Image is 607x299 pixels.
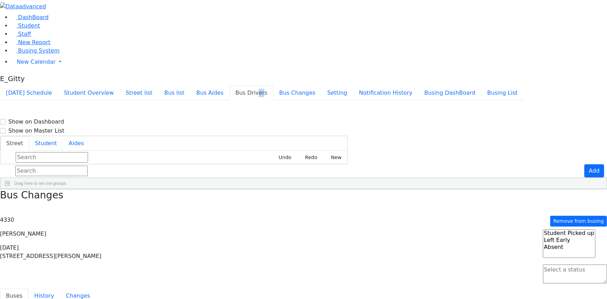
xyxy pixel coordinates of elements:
button: New [323,152,345,163]
input: Search [15,166,88,176]
button: Street [0,136,29,151]
button: Notification History [353,86,418,100]
button: Student Overview [58,86,120,100]
option: Left Early [543,237,595,244]
a: DashBoard [11,14,49,21]
span: DashBoard [18,14,49,21]
a: Staff [11,31,31,37]
span: New Calendar [17,58,56,65]
input: Search [16,152,88,163]
a: Busing System [11,47,59,54]
textarea: Search [543,265,607,283]
button: Street list [120,86,158,100]
button: Bus Drivers [230,86,273,100]
span: New Report [18,39,50,46]
a: Student [11,22,40,29]
button: Setting [321,86,353,100]
a: New Report [11,39,50,46]
button: Redo [297,152,320,163]
span: Drag here to set row groups [14,181,66,186]
span: Student [18,22,40,29]
button: Busing List [481,86,524,100]
span: Staff [18,31,31,37]
button: Aides [63,136,90,151]
button: Bus list [158,86,190,100]
button: Student [29,136,63,151]
button: Remove from busing [550,216,607,227]
a: New Calendar [11,55,607,69]
button: Add [584,164,604,178]
label: Show on Dashboard [8,118,64,126]
button: Undo [271,152,295,163]
span: Busing System [18,47,59,54]
div: Street [0,151,348,164]
option: Absent [543,244,595,251]
button: Bus Aides [190,86,229,100]
option: Student Picked up [543,230,595,237]
label: Show on Master List [8,127,64,135]
button: Bus Changes [273,86,321,100]
button: Busing DashBoard [418,86,481,100]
